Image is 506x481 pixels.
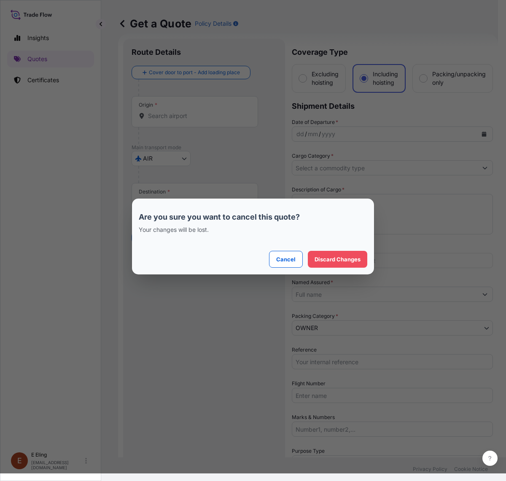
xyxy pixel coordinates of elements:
button: Discard Changes [308,251,367,268]
p: Cancel [276,255,296,263]
p: Your changes will be lost. [139,226,367,234]
p: Are you sure you want to cancel this quote? [139,212,367,222]
button: Cancel [269,251,303,268]
p: Discard Changes [315,255,361,263]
